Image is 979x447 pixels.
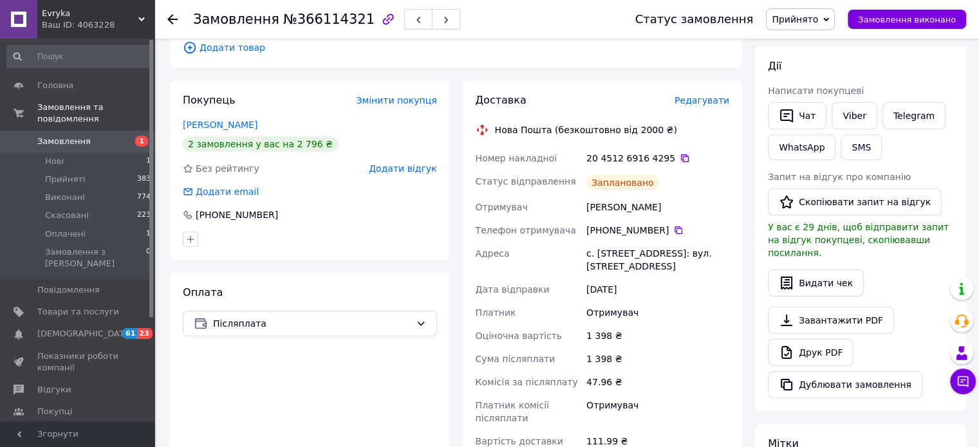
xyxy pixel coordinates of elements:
[584,196,732,219] div: [PERSON_NAME]
[137,210,151,221] span: 223
[882,102,946,129] a: Telegram
[768,222,949,258] span: У вас є 29 днів, щоб відправити запит на відгук покупцеві, скопіювавши посилання.
[183,41,729,55] span: Додати товар
[37,136,91,147] span: Замовлення
[194,185,260,198] div: Додати email
[194,208,279,221] div: [PHONE_NUMBER]
[183,286,223,298] span: Оплата
[42,8,138,19] span: Evryka
[45,246,146,269] span: Замовлення з [PERSON_NAME]
[183,120,257,130] a: [PERSON_NAME]
[122,328,137,339] span: 61
[768,102,826,129] button: Чат
[45,174,85,185] span: Прийняті
[183,136,338,152] div: 2 замовлення у вас на 2 796 ₴
[42,19,154,31] div: Ваш ID: 4063228
[45,228,86,240] span: Оплачені
[37,306,119,318] span: Товари та послуги
[45,192,85,203] span: Виконані
[768,134,835,160] a: WhatsApp
[584,301,732,324] div: Отримувач
[196,163,259,174] span: Без рейтингу
[37,384,71,396] span: Відгуки
[586,152,729,165] div: 20 4512 6916 4295
[832,102,877,129] a: Viber
[768,172,911,182] span: Запит на відгук про компанію
[476,400,549,423] span: Платник комісії післяплати
[183,94,236,106] span: Покупець
[848,10,966,29] button: Замовлення виконано
[193,12,279,27] span: Замовлення
[476,153,557,163] span: Номер накладної
[37,80,73,91] span: Головна
[584,347,732,370] div: 1 398 ₴
[369,163,436,174] span: Додати відгук
[476,354,555,364] span: Сума післяплати
[213,316,411,331] span: Післяплата
[950,369,976,394] button: Чат з покупцем
[768,307,894,334] a: Завантажити PDF
[37,102,154,125] span: Замовлення та повідомлення
[146,228,151,240] span: 1
[135,136,148,147] span: 1
[584,370,732,394] div: 47.96 ₴
[492,123,680,136] div: Нова Пошта (безкоштовно від 2000 ₴)
[768,86,864,96] span: Написати покупцеві
[137,192,151,203] span: 774
[476,225,576,235] span: Телефон отримувача
[768,371,922,398] button: Дублювати замовлення
[768,60,781,72] span: Дії
[182,185,260,198] div: Додати email
[476,248,510,259] span: Адреса
[357,95,437,105] span: Змінити покупця
[476,284,550,295] span: Дата відправки
[37,328,133,340] span: [DEMOGRAPHIC_DATA]
[476,176,576,187] span: Статус відправлення
[476,377,578,387] span: Комісія за післяплату
[584,278,732,301] div: [DATE]
[37,284,100,296] span: Повідомлення
[768,339,853,366] a: Друк PDF
[586,224,729,237] div: [PHONE_NUMBER]
[586,175,659,190] div: Заплановано
[137,174,151,185] span: 383
[37,406,72,417] span: Покупці
[858,15,956,24] span: Замовлення виконано
[768,188,942,215] button: Скопіювати запит на відгук
[45,210,89,221] span: Скасовані
[476,436,563,446] span: Вартість доставки
[635,13,754,26] div: Статус замовлення
[584,394,732,430] div: Отримувач
[283,12,375,27] span: №366114321
[476,202,528,212] span: Отримувач
[146,246,151,269] span: 0
[37,351,119,374] span: Показники роботи компанії
[772,14,818,24] span: Прийнято
[137,328,152,339] span: 23
[476,94,527,106] span: Доставка
[146,156,151,167] span: 1
[45,156,64,167] span: Нові
[584,324,732,347] div: 1 398 ₴
[841,134,882,160] button: SMS
[476,307,516,318] span: Платник
[167,13,178,26] div: Повернутися назад
[584,242,732,278] div: с. [STREET_ADDRESS]: вул. [STREET_ADDRESS]
[675,95,729,105] span: Редагувати
[476,331,562,341] span: Оціночна вартість
[768,269,864,296] button: Видати чек
[6,45,152,68] input: Пошук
